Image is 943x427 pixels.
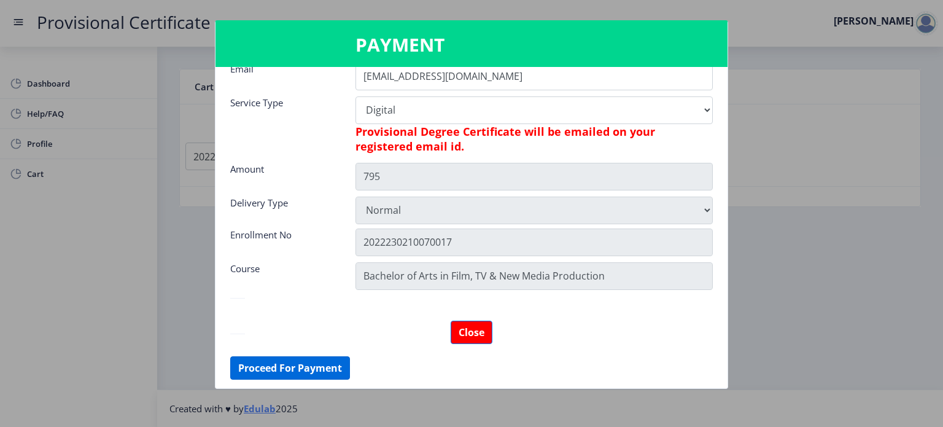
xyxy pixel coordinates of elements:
[355,33,588,57] h3: PAYMENT
[355,262,713,290] input: Zipcode
[355,124,713,154] h6: Provisional Degree Certificate will be emailed on your registered email id.
[221,163,346,187] div: Amount
[355,229,713,256] input: Zipcode
[221,63,346,87] div: Email
[230,356,350,380] button: Proceed For Payment
[221,96,346,155] div: Service Type
[451,321,492,344] button: Close
[355,163,713,190] input: Amount
[355,63,713,90] input: Email
[221,262,346,287] div: Course
[221,197,346,221] div: Delivery Type
[221,229,346,253] div: Enrollment No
